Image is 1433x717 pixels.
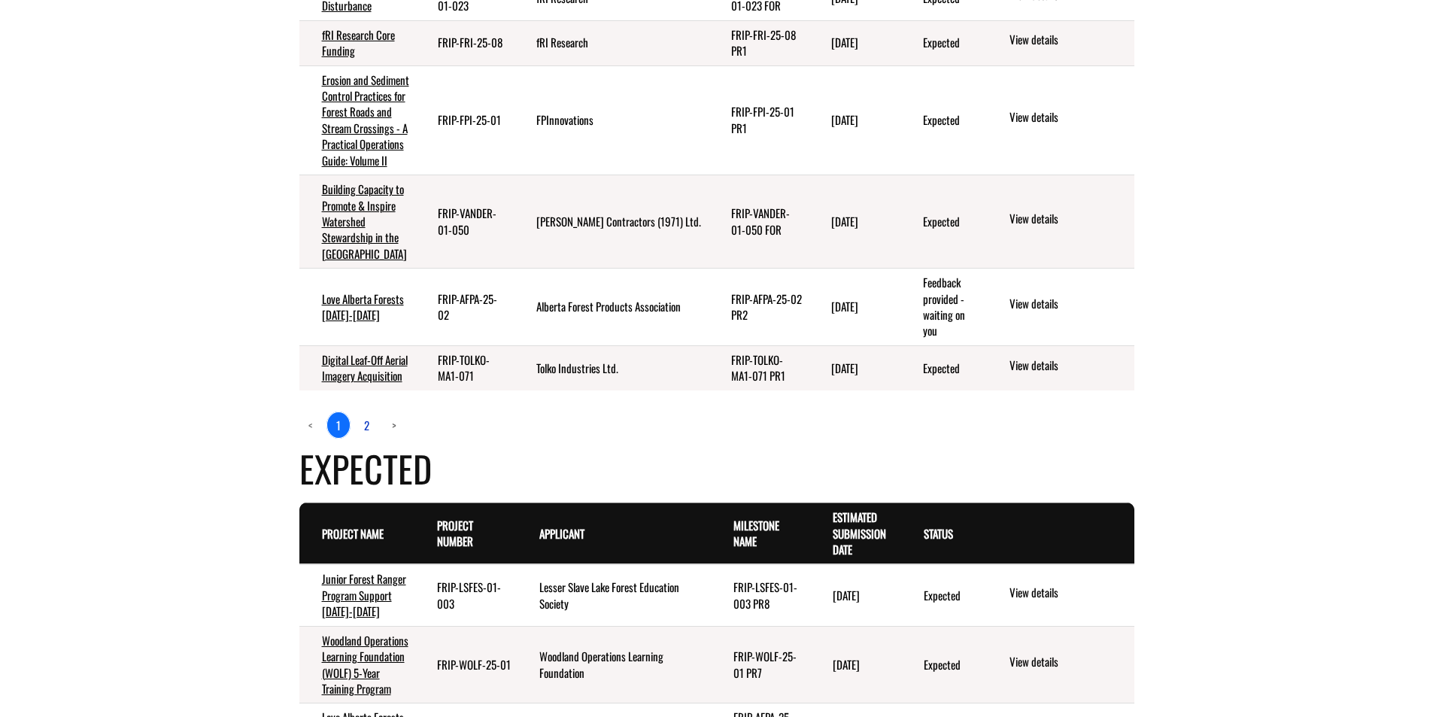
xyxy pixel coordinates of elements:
td: FRIP-FRI-25-08 PR1 [709,20,809,65]
td: FRIP-VANDER-01-050 [415,175,514,269]
td: Expected [901,564,985,626]
td: 7/14/2028 [810,626,901,703]
a: View details [1009,357,1128,375]
td: FRIP-LSFES-01-003 [414,564,517,626]
td: Expected [900,65,985,175]
td: FPInnovations [514,65,709,175]
td: 7/7/2025 [809,269,900,346]
td: FRIP-AFPA-25-02 [415,269,514,346]
a: Status [924,525,953,542]
td: Feedback provided - waiting on you [900,269,985,346]
a: Building Capacity to Promote & Inspire Watershed Stewardship in the [GEOGRAPHIC_DATA] [322,181,407,262]
td: Expected [900,345,985,390]
a: Erosion and Sediment Control Practices for Forest Roads and Stream Crossings - A Practical Operat... [322,71,409,169]
a: 1 [326,412,351,439]
td: Building Capacity to Promote & Inspire Watershed Stewardship in the Lesser Slave Region [299,175,415,269]
td: Erosion and Sediment Control Practices for Forest Roads and Stream Crossings - A Practical Operat... [299,65,415,175]
td: FRIP-TOLKO-MA1-071 PR1 [709,345,809,390]
time: [DATE] [831,213,858,229]
td: 7/30/2028 [810,564,901,626]
a: fRI Research Core Funding [322,26,395,59]
a: Milestone Name [733,517,779,549]
td: 5/29/2025 [809,20,900,65]
td: FRIP-VANDER-01-050 FOR [709,175,809,269]
td: action menu [985,175,1134,269]
time: [DATE] [831,111,858,128]
time: [DATE] [831,360,858,376]
td: FRIP-WOLF-25-01 PR7 [711,626,810,703]
time: [DATE] [831,298,858,314]
td: 6/29/2025 [809,175,900,269]
h4: Expected [299,442,1134,495]
time: [DATE] [833,656,860,673]
a: Next page [383,412,405,438]
a: Project Name [322,525,384,542]
td: FRIP-FPI-25-01 PR1 [709,65,809,175]
td: 6/13/2025 [809,65,900,175]
td: FRIP-FRI-25-08 [415,20,514,65]
td: FRIP-FPI-25-01 [415,65,514,175]
a: Love Alberta Forests [DATE]-[DATE] [322,290,404,323]
td: action menu [985,65,1134,175]
a: View details [1009,211,1128,229]
td: action menu [985,626,1134,703]
td: Digital Leaf-Off Aerial Imagery Acquisition [299,345,415,390]
td: Expected [900,175,985,269]
a: View details [1009,32,1128,50]
td: FRIP-TOLKO-MA1-071 [415,345,514,390]
time: [DATE] [831,34,858,50]
td: action menu [985,20,1134,65]
td: action menu [985,269,1134,346]
a: Estimated Submission Date [833,509,886,557]
td: FRIP-AFPA-25-02 PR2 [709,269,809,346]
td: FRIP-LSFES-01-003 PR8 [711,564,810,626]
td: Woodland Operations Learning Foundation [517,626,711,703]
a: Digital Leaf-Off Aerial Imagery Acquisition [322,351,408,384]
time: [DATE] [833,587,860,603]
a: Woodland Operations Learning Foundation (WOLF) 5-Year Training Program [322,632,408,697]
a: page 2 [355,412,378,438]
td: fRI Research Core Funding [299,20,415,65]
td: Junior Forest Ranger Program Support 2024-2029 [299,564,414,626]
a: Previous page [299,412,322,438]
a: Project Number [437,517,473,549]
a: View details [1009,585,1128,603]
td: fRI Research [514,20,709,65]
td: action menu [985,345,1134,390]
td: action menu [985,564,1134,626]
td: Woodland Operations Learning Foundation (WOLF) 5-Year Training Program [299,626,414,703]
a: View details [1009,109,1128,127]
td: Vanderwell Contractors (1971) Ltd. [514,175,709,269]
td: Lesser Slave Lake Forest Education Society [517,564,711,626]
a: View details [1009,296,1128,314]
a: Junior Forest Ranger Program Support [DATE]-[DATE] [322,570,406,619]
td: FRIP-WOLF-25-01 [414,626,517,703]
td: Expected [901,626,985,703]
td: Expected [900,20,985,65]
a: Applicant [539,525,584,542]
th: Actions [985,503,1134,565]
td: 7/14/2025 [809,345,900,390]
td: Alberta Forest Products Association [514,269,709,346]
a: View details [1009,654,1128,672]
td: Tolko Industries Ltd. [514,345,709,390]
td: Love Alberta Forests 2025-2030 [299,269,415,346]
